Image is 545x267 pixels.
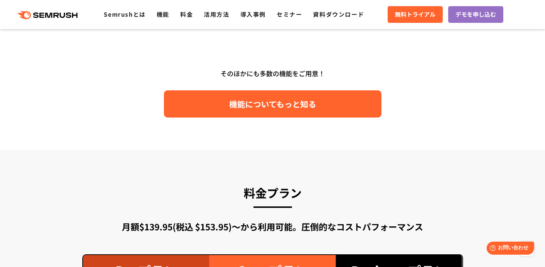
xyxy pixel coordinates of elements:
[229,98,316,110] span: 機能についてもっと知る
[395,10,435,19] span: 無料トライアル
[448,6,503,23] a: デモを申し込む
[164,90,381,118] a: 機能についてもっと知る
[388,6,443,23] a: 無料トライアル
[480,239,537,259] iframe: Help widget launcher
[82,220,463,233] div: 月額$139.95(税込 $153.95)〜から利用可能。圧倒的なコストパフォーマンス
[313,10,364,19] a: 資料ダウンロード
[240,10,266,19] a: 導入事例
[204,10,229,19] a: 活用方法
[104,10,145,19] a: Semrushとは
[157,10,169,19] a: 機能
[277,10,302,19] a: セミナー
[455,10,496,19] span: デモを申し込む
[64,67,481,80] div: そのほかにも多数の機能をご用意！
[82,183,463,202] h3: 料金プラン
[180,10,193,19] a: 料金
